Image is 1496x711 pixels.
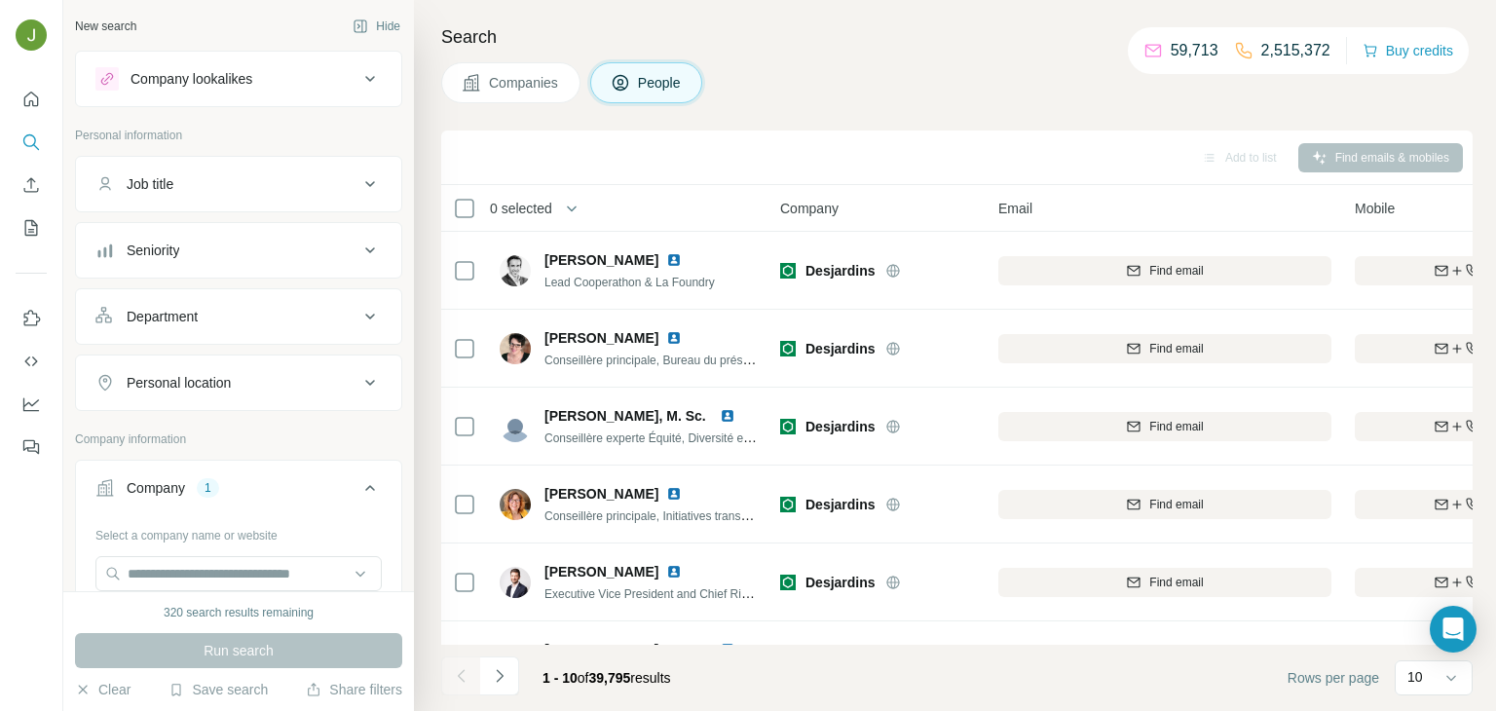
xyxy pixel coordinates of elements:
span: Email [998,199,1032,218]
span: [PERSON_NAME] CPA [544,642,691,657]
img: Avatar [500,567,531,598]
button: Company lookalikes [76,56,401,102]
img: Avatar [500,255,531,286]
span: [PERSON_NAME] [544,484,658,504]
div: 320 search results remaining [164,604,314,621]
img: Logo of Desjardins [780,497,796,512]
span: [PERSON_NAME], M. Sc. [544,408,706,424]
span: Rows per page [1288,668,1379,688]
span: Desjardins [805,495,876,514]
span: Mobile [1355,199,1395,218]
div: Company lookalikes [131,69,252,89]
span: Executive Vice President and Chief Risk Officer [544,585,790,601]
img: LinkedIn logo [666,564,682,580]
p: Personal information [75,127,402,144]
button: Clear [75,680,131,699]
span: Desjardins [805,417,876,436]
span: Conseillère experte Équité, Diversité et Inclusion - Bureau Chef de l'Équité, Diversité et Inclusion [544,430,1044,445]
p: 10 [1407,667,1423,687]
span: [PERSON_NAME] [544,250,658,270]
button: Save search [168,680,268,699]
button: Seniority [76,227,401,274]
div: BM [500,645,531,676]
span: Find email [1149,574,1203,591]
span: Lead Cooperathon & La Foundry [544,276,715,289]
button: Dashboard [16,387,47,422]
img: Avatar [500,333,531,364]
span: 1 - 10 [542,670,578,686]
div: Select a company name or website [95,519,382,544]
button: Find email [998,568,1331,597]
img: LinkedIn logo [720,408,735,424]
span: results [542,670,671,686]
span: Find email [1149,262,1203,280]
img: Avatar [500,489,531,520]
button: Department [76,293,401,340]
img: Logo of Desjardins [780,341,796,356]
div: Department [127,307,198,326]
img: Logo of Desjardins [780,575,796,590]
img: Logo of Desjardins [780,263,796,279]
div: Job title [127,174,173,194]
button: Hide [339,12,414,41]
button: Find email [998,490,1331,519]
button: Quick start [16,82,47,117]
button: Feedback [16,430,47,465]
span: Desjardins [805,339,876,358]
button: My lists [16,210,47,245]
span: [PERSON_NAME] [544,328,658,348]
div: New search [75,18,136,35]
img: LinkedIn logo [666,252,682,268]
button: Use Surfe API [16,344,47,379]
button: Use Surfe on LinkedIn [16,301,47,336]
p: 59,713 [1171,39,1218,62]
div: Seniority [127,241,179,260]
span: Companies [489,73,560,93]
p: 2,515,372 [1261,39,1330,62]
button: Company1 [76,465,401,519]
button: Job title [76,161,401,207]
span: 0 selected [490,199,552,218]
div: Personal location [127,373,231,393]
span: 39,795 [589,670,631,686]
img: Avatar [500,411,531,442]
span: Conseillère principale, Bureau du président, de la Coopération et du Soutien aux dirigeants [544,352,1015,367]
div: 1 [197,479,219,497]
span: Conseillère principale, Initiatives transversales, Évolution culturelle, Bureau du président [544,507,1000,523]
div: Open Intercom Messenger [1430,606,1477,653]
span: [PERSON_NAME] [544,562,658,581]
img: Logo of Desjardins [780,419,796,434]
h4: Search [441,23,1473,51]
span: Find email [1149,418,1203,435]
span: Company [780,199,839,218]
span: People [638,73,683,93]
button: Find email [998,412,1331,441]
img: LinkedIn logo [666,486,682,502]
button: Find email [998,334,1331,363]
button: Find email [998,256,1331,285]
img: LinkedIn logo [666,330,682,346]
button: Share filters [306,680,402,699]
span: Find email [1149,340,1203,357]
span: of [578,670,589,686]
img: Avatar [16,19,47,51]
span: Find email [1149,496,1203,513]
button: Personal location [76,359,401,406]
button: Navigate to next page [480,656,519,695]
span: Desjardins [805,261,876,281]
button: Search [16,125,47,160]
span: Desjardins [805,573,876,592]
div: Company [127,478,185,498]
button: Enrich CSV [16,168,47,203]
p: Company information [75,430,402,448]
img: LinkedIn logo [720,642,735,657]
button: Buy credits [1363,37,1453,64]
